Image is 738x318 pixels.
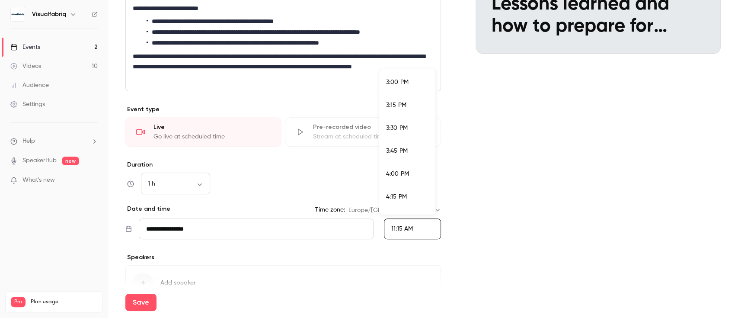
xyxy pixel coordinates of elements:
[386,194,407,200] span: 4:15 PM
[386,125,408,131] span: 3:30 PM
[386,171,409,177] span: 4:00 PM
[386,102,406,108] span: 3:15 PM
[386,79,409,85] span: 3:00 PM
[386,148,408,154] span: 3:45 PM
